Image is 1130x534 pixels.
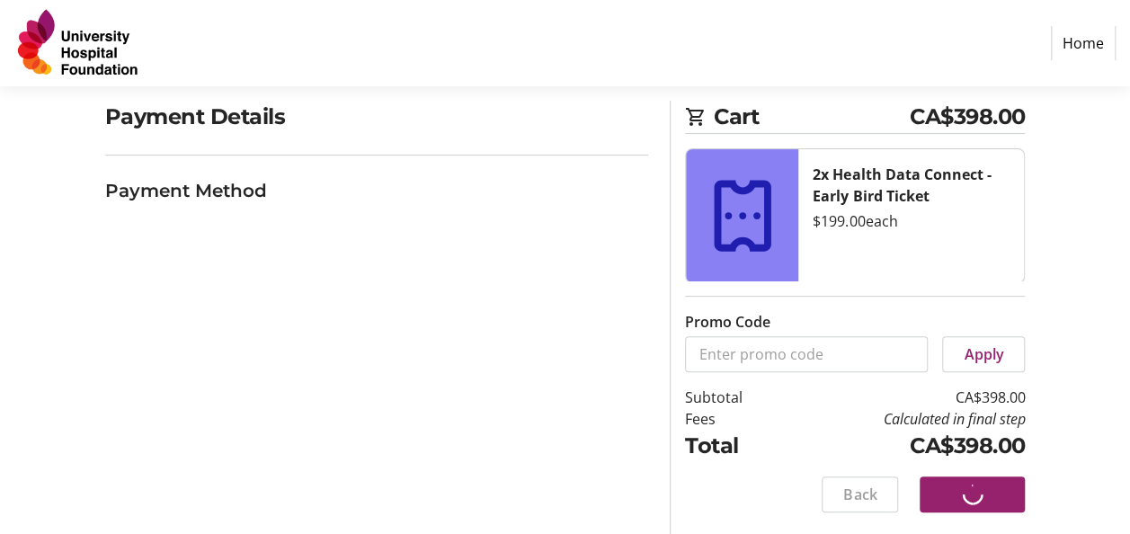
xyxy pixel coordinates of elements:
[105,177,649,204] h3: Payment Method
[685,336,928,372] input: Enter promo code
[685,387,783,408] td: Subtotal
[685,408,783,430] td: Fees
[813,210,1010,232] div: $199.00 each
[1051,26,1116,60] a: Home
[685,430,783,462] td: Total
[813,165,991,206] strong: 2x Health Data Connect - Early Bird Ticket
[714,101,910,133] span: Cart
[14,7,142,79] img: University Hospital Foundation's Logo
[105,101,649,133] h2: Payment Details
[942,336,1025,372] button: Apply
[964,343,1003,365] span: Apply
[910,101,1026,133] span: CA$398.00
[685,311,770,333] label: Promo Code
[783,430,1025,462] td: CA$398.00
[783,387,1025,408] td: CA$398.00
[783,408,1025,430] td: Calculated in final step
